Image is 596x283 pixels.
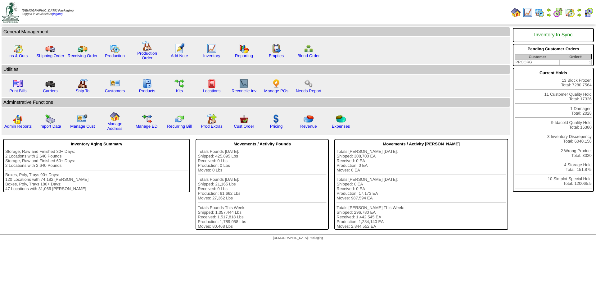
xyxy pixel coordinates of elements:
[336,114,346,124] img: pie_chart2.png
[201,124,223,129] a: Prod Extras
[271,79,281,89] img: po.png
[235,53,253,58] a: Reporting
[8,53,28,58] a: Ins & Outs
[271,114,281,124] img: dollar.gif
[515,29,592,41] div: Inventory In Sync
[198,149,327,229] div: Totals Pounds [DATE]: Shipped: 425,895 Lbs Received: 0 Lbs Production: 0 Lbs Moves: 0 Lbs Totals ...
[232,89,256,93] a: Reconcile Inv
[105,89,125,93] a: Customers
[76,89,89,93] a: Ship To
[523,7,533,17] img: line_graph.gif
[577,12,582,17] img: arrowright.gif
[142,79,152,89] img: cabinet.gif
[52,12,63,16] a: (logout)
[300,124,317,129] a: Revenue
[136,124,159,129] a: Manage EDI
[515,60,559,65] td: PROORG
[336,149,506,229] div: Totals [PERSON_NAME] [DATE]: Shipped: 308,700 EA Received: 0 EA Production: 0 EA Moves: 0 EA Tota...
[36,53,64,58] a: Shipping Order
[107,121,123,131] a: Manage Address
[515,54,559,60] th: Customer
[5,140,188,148] div: Inventory Aging Summary
[110,112,120,121] img: home.gif
[511,7,521,17] img: home.gif
[304,43,314,53] img: network.png
[142,41,152,51] img: factory.gif
[273,236,323,240] span: [DEMOGRAPHIC_DATA] Packaging
[13,114,23,124] img: graph2.png
[553,7,563,17] img: calendarblend.gif
[546,12,551,17] img: arrowright.gif
[239,114,249,124] img: cust_order.png
[2,27,510,36] td: General Management
[207,43,217,53] img: line_graph.gif
[105,53,125,58] a: Production
[77,114,88,124] img: managecust.png
[4,124,32,129] a: Admin Reports
[13,79,23,89] img: invoice2.gif
[271,43,281,53] img: workorder.gif
[535,7,544,17] img: calendarprod.gif
[203,89,220,93] a: Locations
[78,43,88,53] img: truck2.gif
[45,114,55,124] img: import.gif
[515,45,592,53] div: Pending Customer Orders
[70,124,95,129] a: Manage Cust
[513,68,594,192] div: 13 Block Frozen Total: 7280.7564 11 Customer Quality Hold Total: 17326 1 Damaged Total: 2028 9 Id...
[45,43,55,53] img: truck.gif
[2,2,19,23] img: zoroco-logo-small.webp
[39,124,61,129] a: Import Data
[171,53,188,58] a: Add Note
[13,43,23,53] img: calendarinout.gif
[139,89,156,93] a: Products
[174,114,184,124] img: reconcile.gif
[45,79,55,89] img: truck3.gif
[110,43,120,53] img: calendarprod.gif
[239,43,249,53] img: graph.gif
[560,54,592,60] th: Order#
[2,98,510,107] td: Adminstrative Functions
[68,53,97,58] a: Receiving Order
[176,89,183,93] a: Kits
[198,140,327,148] div: Movements / Activity Pounds
[269,53,284,58] a: Empties
[546,7,551,12] img: arrowleft.gif
[142,114,152,124] img: edi.gif
[203,53,220,58] a: Inventory
[234,124,254,129] a: Cust Order
[110,79,120,89] img: customers.gif
[174,43,184,53] img: orders.gif
[207,114,217,124] img: prodextras.gif
[270,124,283,129] a: Pricing
[174,79,184,89] img: workflow.gif
[9,89,27,93] a: Print Bills
[332,124,350,129] a: Expenses
[304,114,314,124] img: pie_chart.png
[296,89,321,93] a: Needs Report
[22,9,74,12] span: [DEMOGRAPHIC_DATA] Packaging
[577,7,582,12] img: arrowleft.gif
[2,65,510,74] td: Utilities
[297,53,320,58] a: Blend Order
[264,89,288,93] a: Manage POs
[560,60,592,65] td: 1
[78,79,88,89] img: factory2.gif
[304,79,314,89] img: workflow.png
[336,140,506,148] div: Movements / Activity [PERSON_NAME]
[43,89,57,93] a: Carriers
[137,51,157,60] a: Production Order
[207,79,217,89] img: locations.gif
[167,124,192,129] a: Recurring Bill
[565,7,575,17] img: calendarinout.gif
[22,9,74,16] span: Logged in as Jkoehler
[239,79,249,89] img: line_graph2.gif
[584,7,594,17] img: calendarcustomer.gif
[515,69,592,77] div: Current Holds
[5,149,188,191] div: Storage, Raw and Finished 30+ Days: 2 Locations with 2,640 Pounds Storage, Raw and Finished 60+ D...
